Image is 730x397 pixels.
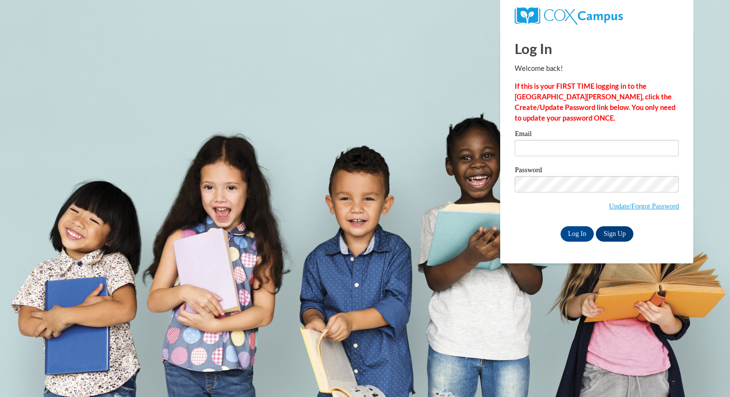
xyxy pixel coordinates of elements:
img: COX Campus [515,7,622,25]
strong: If this is your FIRST TIME logging in to the [GEOGRAPHIC_DATA][PERSON_NAME], click the Create/Upd... [515,82,675,122]
h1: Log In [515,39,679,58]
p: Welcome back! [515,63,679,74]
a: COX Campus [515,11,622,19]
input: Log In [561,226,594,242]
a: Update/Forgot Password [609,202,679,210]
a: Sign Up [596,226,633,242]
label: Email [515,130,679,140]
label: Password [515,166,679,176]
